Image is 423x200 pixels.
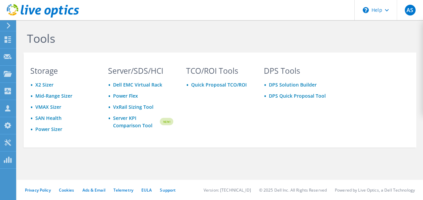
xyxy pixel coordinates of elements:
[35,115,62,121] a: SAN Health
[264,67,329,74] h3: DPS Tools
[113,93,138,99] a: Power Flex
[113,104,153,110] a: VxRail Sizing Tool
[35,93,72,99] a: Mid-Range Sizer
[35,126,62,132] a: Power Sizer
[35,104,61,110] a: VMAX Sizer
[35,81,54,88] a: X2 Sizer
[82,187,105,193] a: Ads & Email
[269,81,317,88] a: DPS Solution Builder
[160,187,176,193] a: Support
[335,187,415,193] li: Powered by Live Optics, a Dell Technology
[27,31,410,45] h1: Tools
[113,187,133,193] a: Telemetry
[30,67,95,74] h3: Storage
[204,187,251,193] li: Version: [TECHNICAL_ID]
[159,114,173,130] img: new-badge.svg
[259,187,327,193] li: © 2025 Dell Inc. All Rights Reserved
[269,93,326,99] a: DPS Quick Proposal Tool
[108,67,173,74] h3: Server/SDS/HCI
[141,187,152,193] a: EULA
[59,187,74,193] a: Cookies
[191,81,247,88] a: Quick Proposal TCO/ROI
[186,67,251,74] h3: TCO/ROI Tools
[113,114,158,129] a: Server KPI Comparison Tool
[405,5,416,15] span: AS
[25,187,51,193] a: Privacy Policy
[113,81,162,88] a: Dell EMC Virtual Rack
[363,7,369,13] svg: \n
